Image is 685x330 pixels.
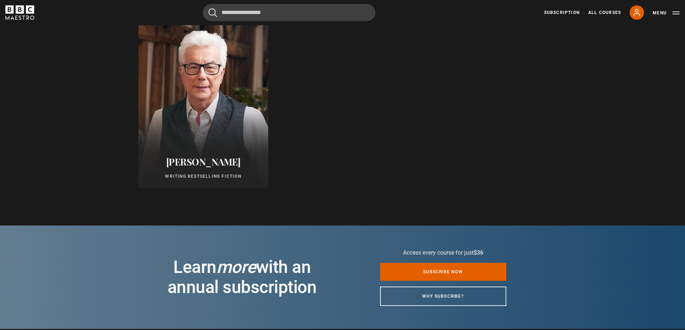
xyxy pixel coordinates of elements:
button: Submit the search query [209,8,217,17]
input: Search [203,4,375,21]
a: All Courses [588,9,621,16]
h2: Learn with an annual subscription [147,257,337,297]
p: Access every course for just [380,248,506,257]
button: Toggle navigation [653,9,680,17]
span: $36 [474,249,483,256]
i: more [216,257,256,277]
a: Subscribe now [380,263,506,281]
p: Writing Bestselling Fiction [147,173,260,180]
svg: BBC Maestro [5,5,34,20]
a: [PERSON_NAME] Writing Bestselling Fiction [138,16,268,188]
h2: [PERSON_NAME] [147,156,260,167]
a: Why subscribe? [380,287,506,306]
a: Subscription [544,9,580,16]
